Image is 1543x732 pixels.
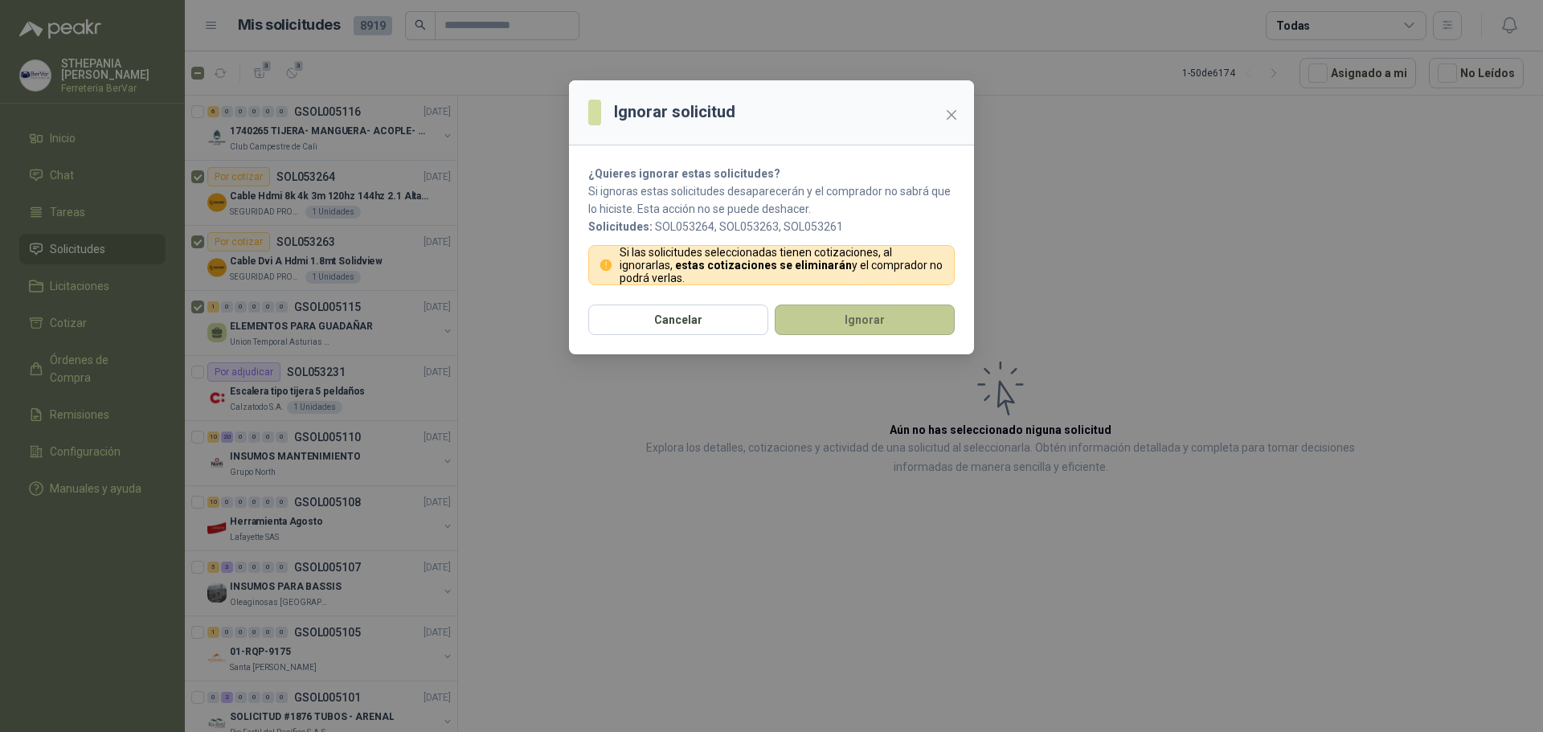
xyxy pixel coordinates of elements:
[588,218,955,235] p: SOL053264, SOL053263, SOL053261
[939,102,964,128] button: Close
[614,100,735,125] h3: Ignorar solicitud
[588,167,780,180] strong: ¿Quieres ignorar estas solicitudes?
[675,259,852,272] strong: estas cotizaciones se eliminarán
[588,305,768,335] button: Cancelar
[620,246,945,284] p: Si las solicitudes seleccionadas tienen cotizaciones, al ignorarlas, y el comprador no podrá verlas.
[945,108,958,121] span: close
[588,220,653,233] b: Solicitudes:
[588,182,955,218] p: Si ignoras estas solicitudes desaparecerán y el comprador no sabrá que lo hiciste. Esta acción no...
[775,305,955,335] button: Ignorar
